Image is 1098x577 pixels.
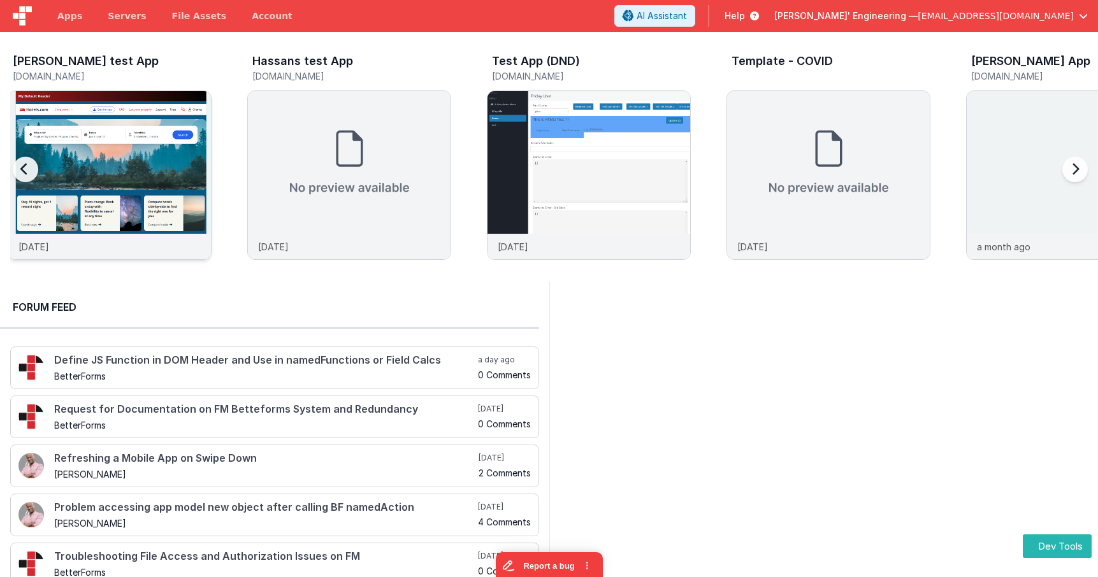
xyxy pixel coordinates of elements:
h5: [PERSON_NAME] [54,518,475,528]
h3: [PERSON_NAME] App [971,55,1090,68]
h5: [DATE] [478,551,531,561]
span: [EMAIL_ADDRESS][DOMAIN_NAME] [918,10,1074,22]
h5: [DOMAIN_NAME] [252,71,451,81]
a: Define JS Function in DOM Header and Use in namedFunctions or Field Calcs BetterForms a day ago 0... [10,346,539,389]
p: a month ago [977,240,1030,253]
img: 295_2.png [18,551,44,576]
h5: BetterForms [54,420,475,430]
span: AI Assistant [637,10,687,22]
img: 295_2.png [18,355,44,380]
h5: 0 Comments [478,419,531,429]
h4: Request for Documentation on FM Betteforms System and Redundancy [54,404,475,415]
h2: Forum Feed [13,299,526,315]
p: [DATE] [258,240,289,253]
a: Refreshing a Mobile App on Swipe Down [PERSON_NAME] [DATE] 2 Comments [10,445,539,487]
h4: Troubleshooting File Access and Authorization Issues on FM [54,551,475,562]
h3: [PERSON_NAME] test App [13,55,159,68]
img: 411_2.png [18,453,44,478]
h5: 0 Comments [478,566,531,576]
h3: Hassans test App [252,55,353,68]
h5: 4 Comments [478,517,531,527]
h5: a day ago [478,355,531,365]
h5: [DATE] [478,502,531,512]
h3: Template - COVID [732,55,833,68]
a: Problem accessing app model new object after calling BF namedAction [PERSON_NAME] [DATE] 4 Comments [10,494,539,536]
h3: Test App (DND) [492,55,580,68]
h4: Refreshing a Mobile App on Swipe Down [54,453,476,464]
span: File Assets [172,10,227,22]
h5: [DATE] [478,404,531,414]
button: [PERSON_NAME]' Engineering — [EMAIL_ADDRESS][DOMAIN_NAME] [774,10,1088,22]
h5: 0 Comments [478,370,531,380]
button: Dev Tools [1023,534,1092,558]
p: [DATE] [498,240,528,253]
h5: [DOMAIN_NAME] [13,71,212,81]
h4: Problem accessing app model new object after calling BF namedAction [54,502,475,513]
h5: BetterForms [54,371,475,381]
span: Help [725,10,745,22]
h5: BetterForms [54,567,475,577]
span: [PERSON_NAME]' Engineering — [774,10,918,22]
h5: 2 Comments [479,468,531,478]
h5: [DOMAIN_NAME] [492,71,691,81]
h5: [PERSON_NAME] [54,469,476,479]
img: 295_2.png [18,404,44,429]
img: 411_2.png [18,502,44,527]
h5: [DATE] [479,453,531,463]
a: Request for Documentation on FM Betteforms System and Redundancy BetterForms [DATE] 0 Comments [10,395,539,438]
span: Servers [108,10,146,22]
h4: Define JS Function in DOM Header and Use in namedFunctions or Field Calcs [54,355,475,366]
p: [DATE] [737,240,768,253]
span: Apps [57,10,82,22]
button: AI Assistant [614,5,695,27]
